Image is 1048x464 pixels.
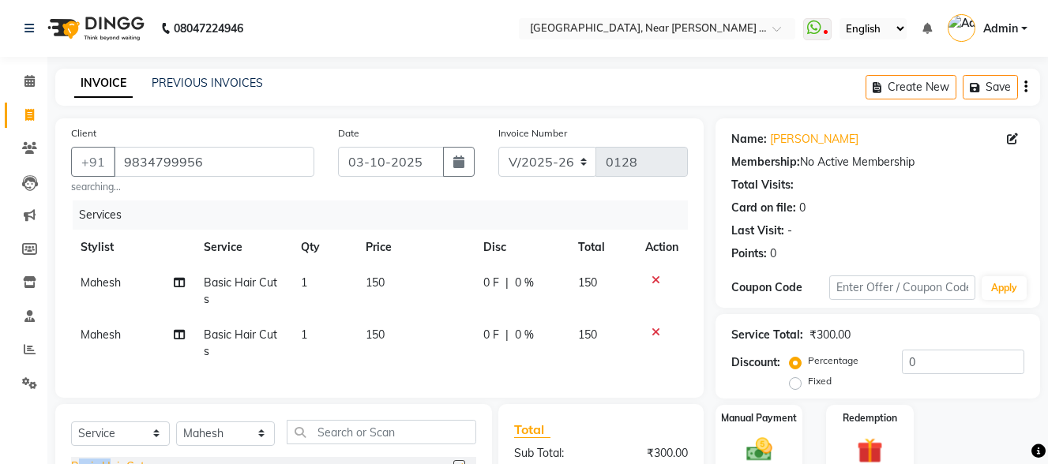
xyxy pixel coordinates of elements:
[983,21,1018,37] span: Admin
[474,230,569,265] th: Disc
[152,76,263,90] a: PREVIOUS INVOICES
[71,147,115,177] button: +91
[356,230,475,265] th: Price
[843,411,897,425] label: Redemption
[578,327,597,342] span: 150
[502,445,601,462] div: Sub Total:
[505,275,509,291] span: |
[71,126,96,140] label: Client
[808,374,832,388] label: Fixed
[505,327,509,343] span: |
[731,223,784,239] div: Last Visit:
[74,69,133,98] a: INVOICE
[731,131,767,148] div: Name:
[114,147,314,177] input: Search by Name/Mobile/Email/Code
[40,6,148,51] img: logo
[81,275,121,290] span: Mahesh
[204,327,277,358] span: Basic Hair Cuts
[770,131,858,148] a: [PERSON_NAME]
[515,327,534,343] span: 0 %
[287,420,476,444] input: Search or Scan
[809,327,851,343] div: ₹300.00
[731,279,829,296] div: Coupon Code
[291,230,356,265] th: Qty
[731,200,796,216] div: Card on file:
[731,154,1024,170] div: No Active Membership
[301,327,307,342] span: 1
[738,435,780,464] img: _cash.svg
[366,275,385,290] span: 150
[731,327,803,343] div: Service Total:
[174,6,243,51] b: 08047224946
[569,230,636,265] th: Total
[770,245,776,262] div: 0
[194,230,291,265] th: Service
[799,200,806,216] div: 0
[982,276,1027,300] button: Apply
[948,14,975,42] img: Admin
[81,327,121,342] span: Mahesh
[514,421,550,438] span: Total
[731,245,767,262] div: Points:
[71,230,194,265] th: Stylist
[73,200,700,230] div: Services
[601,445,700,462] div: ₹300.00
[338,126,359,140] label: Date
[787,223,792,239] div: -
[808,354,858,368] label: Percentage
[483,327,499,343] span: 0 F
[578,275,597,290] span: 150
[963,75,1018,99] button: Save
[866,75,956,99] button: Create New
[731,154,800,170] div: Membership:
[483,275,499,291] span: 0 F
[731,354,780,371] div: Discount:
[301,275,307,290] span: 1
[366,327,385,342] span: 150
[498,126,567,140] label: Invoice Number
[721,411,797,425] label: Manual Payment
[515,275,534,291] span: 0 %
[204,275,277,306] span: Basic Hair Cuts
[829,275,975,300] input: Enter Offer / Coupon Code
[71,180,314,194] small: searching...
[731,177,794,193] div: Total Visits:
[636,230,688,265] th: Action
